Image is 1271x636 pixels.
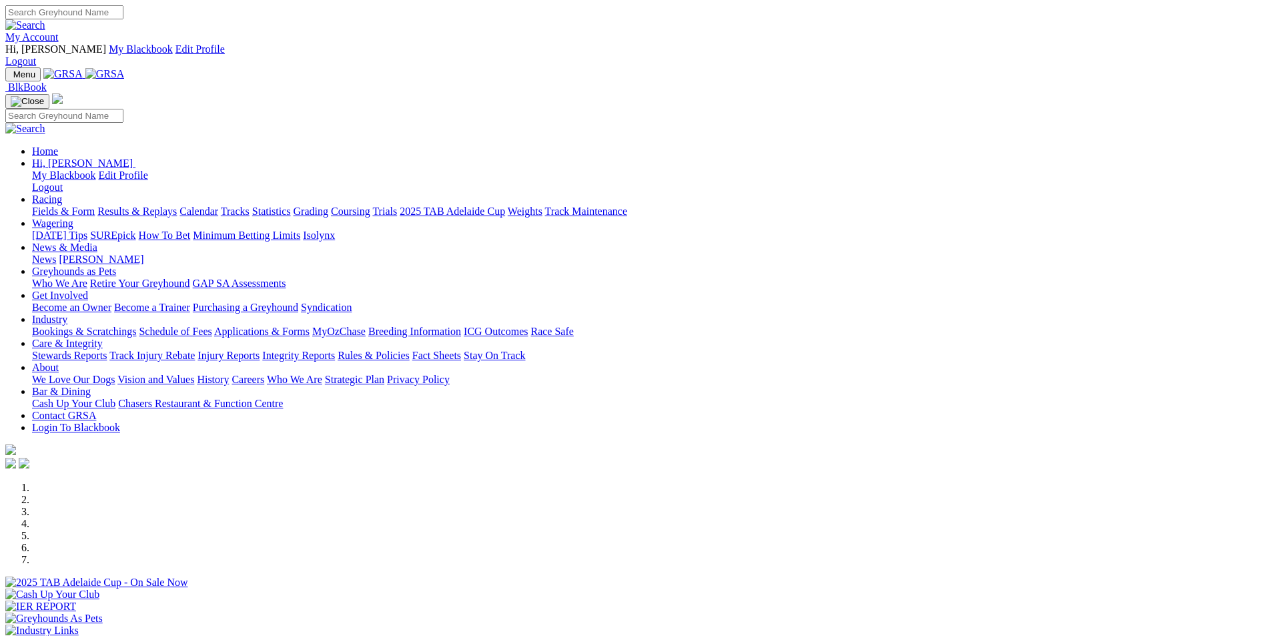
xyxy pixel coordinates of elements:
div: About [32,374,1266,386]
a: Minimum Betting Limits [193,230,300,241]
span: BlkBook [8,81,47,93]
a: Wagering [32,218,73,229]
img: logo-grsa-white.png [5,444,16,455]
a: BlkBook [5,81,47,93]
a: Edit Profile [99,170,148,181]
a: Isolynx [303,230,335,241]
img: facebook.svg [5,458,16,468]
a: Who We Are [267,374,322,385]
span: Hi, [PERSON_NAME] [5,43,106,55]
a: Applications & Forms [214,326,310,337]
a: Tracks [221,206,250,217]
a: My Account [5,31,59,43]
img: Search [5,19,45,31]
input: Search [5,109,123,123]
a: Schedule of Fees [139,326,211,337]
div: Wagering [32,230,1266,242]
a: Edit Profile [175,43,225,55]
a: History [197,374,229,385]
div: Get Involved [32,302,1266,314]
a: GAP SA Assessments [193,278,286,289]
div: Bar & Dining [32,398,1266,410]
a: Syndication [301,302,352,313]
a: Results & Replays [97,206,177,217]
a: How To Bet [139,230,191,241]
button: Toggle navigation [5,94,49,109]
a: SUREpick [90,230,135,241]
a: Retire Your Greyhound [90,278,190,289]
img: Greyhounds As Pets [5,613,103,625]
img: GRSA [43,68,83,80]
a: Track Injury Rebate [109,350,195,361]
a: Weights [508,206,542,217]
img: twitter.svg [19,458,29,468]
a: News [32,254,56,265]
a: Care & Integrity [32,338,103,349]
img: IER REPORT [5,601,76,613]
a: [PERSON_NAME] [59,254,143,265]
a: Chasers Restaurant & Function Centre [118,398,283,409]
a: Trials [372,206,397,217]
div: Care & Integrity [32,350,1266,362]
div: My Account [5,43,1266,67]
a: Contact GRSA [32,410,96,421]
a: Fact Sheets [412,350,461,361]
a: ICG Outcomes [464,326,528,337]
a: Injury Reports [197,350,260,361]
a: Greyhounds as Pets [32,266,116,277]
span: Menu [13,69,35,79]
span: Hi, [PERSON_NAME] [32,157,133,169]
a: About [32,362,59,373]
a: [DATE] Tips [32,230,87,241]
a: Who We Are [32,278,87,289]
a: 2025 TAB Adelaide Cup [400,206,505,217]
a: Strategic Plan [325,374,384,385]
input: Search [5,5,123,19]
img: Cash Up Your Club [5,589,99,601]
a: Stay On Track [464,350,525,361]
a: Logout [5,55,36,67]
a: Home [32,145,58,157]
a: Stewards Reports [32,350,107,361]
a: Privacy Policy [387,374,450,385]
a: Login To Blackbook [32,422,120,433]
a: Integrity Reports [262,350,335,361]
a: Cash Up Your Club [32,398,115,409]
a: We Love Our Dogs [32,374,115,385]
a: Calendar [179,206,218,217]
a: Fields & Form [32,206,95,217]
a: My Blackbook [32,170,96,181]
a: News & Media [32,242,97,253]
a: Racing [32,194,62,205]
a: Bookings & Scratchings [32,326,136,337]
a: Vision and Values [117,374,194,385]
div: Industry [32,326,1266,338]
a: Rules & Policies [338,350,410,361]
a: MyOzChase [312,326,366,337]
a: Become a Trainer [114,302,190,313]
a: Bar & Dining [32,386,91,397]
img: Close [11,96,44,107]
a: Coursing [331,206,370,217]
a: Industry [32,314,67,325]
a: Careers [232,374,264,385]
img: Search [5,123,45,135]
div: Hi, [PERSON_NAME] [32,170,1266,194]
a: Race Safe [530,326,573,337]
a: Breeding Information [368,326,461,337]
a: My Blackbook [109,43,173,55]
a: Purchasing a Greyhound [193,302,298,313]
img: logo-grsa-white.png [52,93,63,104]
img: 2025 TAB Adelaide Cup - On Sale Now [5,577,188,589]
div: Racing [32,206,1266,218]
a: Track Maintenance [545,206,627,217]
a: Logout [32,182,63,193]
div: News & Media [32,254,1266,266]
div: Greyhounds as Pets [32,278,1266,290]
a: Hi, [PERSON_NAME] [32,157,135,169]
a: Statistics [252,206,291,217]
a: Grading [294,206,328,217]
button: Toggle navigation [5,67,41,81]
a: Get Involved [32,290,88,301]
a: Become an Owner [32,302,111,313]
